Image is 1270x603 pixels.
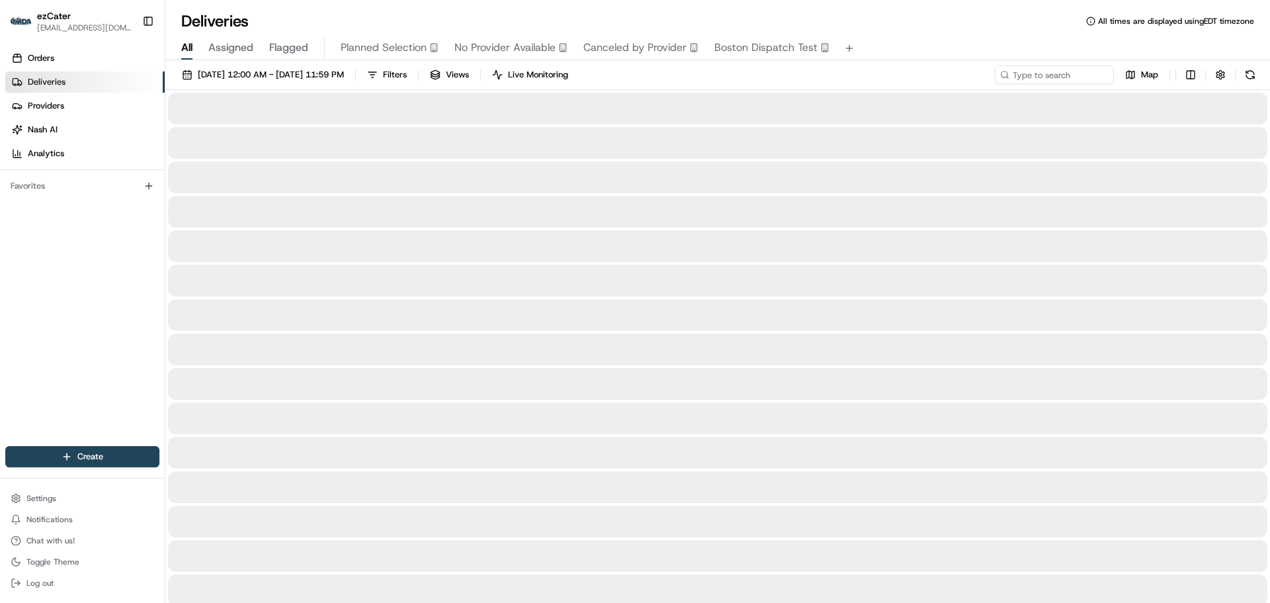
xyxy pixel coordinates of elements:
span: [DATE] 12:00 AM - [DATE] 11:59 PM [198,69,344,81]
span: Orders [28,52,54,64]
a: Providers [5,95,165,116]
a: Orders [5,48,165,69]
span: All [181,40,192,56]
button: Create [5,446,159,467]
button: Chat with us! [5,532,159,550]
button: [EMAIL_ADDRESS][DOMAIN_NAME] [37,23,132,33]
span: No Provider Available [454,40,556,56]
span: Chat with us! [26,535,75,546]
a: Nash AI [5,119,165,140]
button: Log out [5,574,159,592]
span: Deliveries [28,76,65,88]
span: Log out [26,578,54,588]
button: Settings [5,489,159,508]
div: Favorites [5,175,159,197]
span: Assigned [208,40,253,56]
span: Boston Dispatch Test [714,40,818,56]
span: Flagged [269,40,308,56]
span: Analytics [28,148,64,160]
span: Map [1141,69,1158,81]
span: Notifications [26,514,73,525]
span: Toggle Theme [26,557,79,567]
button: Toggle Theme [5,553,159,571]
button: [DATE] 12:00 AM - [DATE] 11:59 PM [176,66,350,84]
button: Notifications [5,510,159,529]
span: Views [446,69,469,81]
span: Canceled by Provider [583,40,687,56]
img: ezCater [11,17,32,26]
button: Views [424,66,475,84]
span: Providers [28,100,64,112]
span: Create [77,451,103,463]
button: Map [1119,66,1164,84]
h1: Deliveries [181,11,249,32]
button: Filters [361,66,413,84]
span: All times are displayed using EDT timezone [1098,16,1254,26]
span: Filters [383,69,407,81]
span: Planned Selection [341,40,427,56]
span: Settings [26,493,56,504]
a: Analytics [5,143,165,164]
button: Refresh [1241,66,1259,84]
button: Live Monitoring [486,66,574,84]
span: Nash AI [28,124,58,136]
button: ezCaterezCater[EMAIL_ADDRESS][DOMAIN_NAME] [5,5,137,37]
input: Type to search [995,66,1114,84]
button: ezCater [37,9,71,23]
a: Deliveries [5,71,165,93]
span: Live Monitoring [508,69,568,81]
